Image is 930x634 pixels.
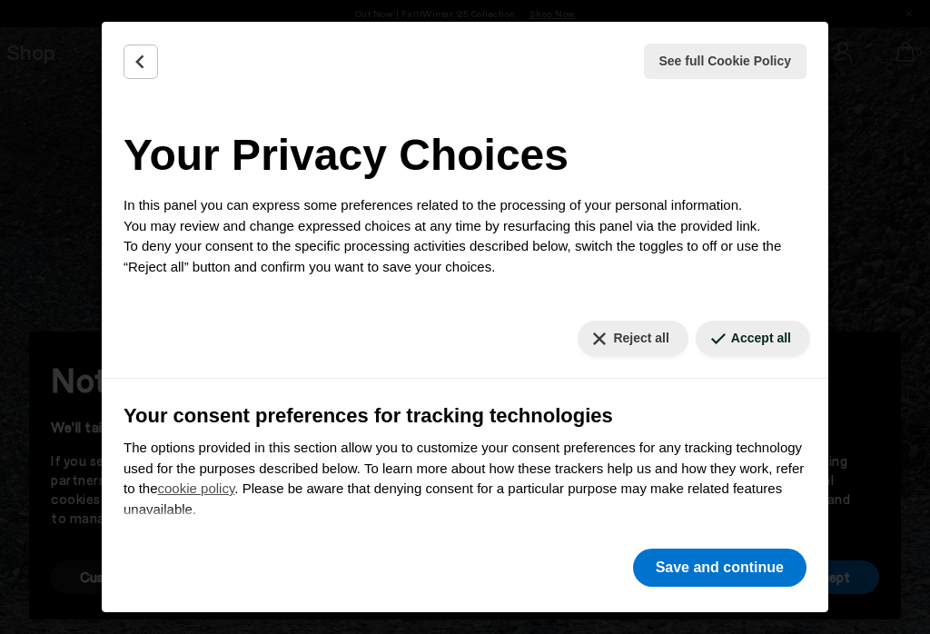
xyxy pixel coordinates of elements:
[124,438,806,520] p: The options provided in this section allow you to customize your consent preferences for any trac...
[644,44,807,79] button: See full Cookie Policy
[578,321,688,356] button: Reject all
[158,480,235,496] a: cookie policy - link opens in a new tab
[124,195,806,277] p: In this panel you can express some preferences related to the processing of your personal informa...
[633,549,806,587] button: Save and continue
[696,321,810,356] button: Accept all
[124,45,158,79] button: Back
[659,52,792,71] span: See full Cookie Policy
[124,401,806,431] h3: Your consent preferences for tracking technologies
[124,123,806,188] h2: Your Privacy Choices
